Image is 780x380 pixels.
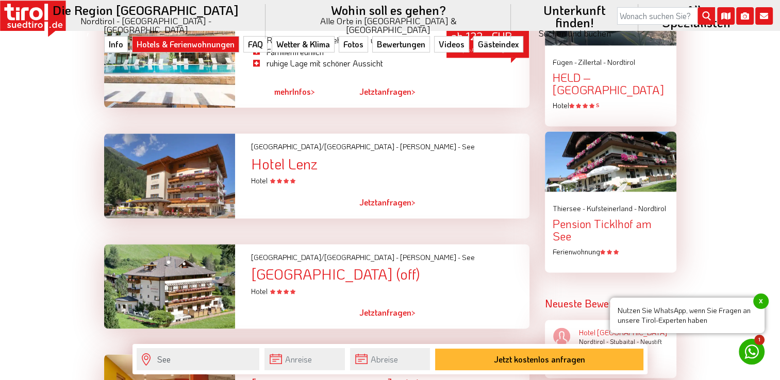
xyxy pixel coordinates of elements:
span: > [411,86,416,97]
span: Jetzt [359,86,377,97]
button: Jetzt kostenlos anfragen [435,349,643,370]
span: Nordtirol [638,203,666,213]
input: Abreise [350,348,430,370]
span: Nutzen Sie WhatsApp, wenn Sie Fragen an unsere Tirol-Experten haben [610,298,765,333]
a: Fügen - Zillertal - Nordtirol HELD – [GEOGRAPHIC_DATA] Hotel S [553,57,669,111]
span: 1 [754,335,765,345]
span: Hotel [251,176,295,185]
span: Jetzt [359,197,377,208]
input: Wo soll's hingehen? [137,348,259,370]
span: See [461,142,474,151]
span: [GEOGRAPHIC_DATA]/[GEOGRAPHIC_DATA] - [251,142,398,151]
a: Jetztanfragen> [359,301,416,325]
div: HELD – [GEOGRAPHIC_DATA] [553,72,669,96]
span: Nordtirol [607,57,635,67]
span: [PERSON_NAME] - [400,142,460,151]
span: > [411,197,416,208]
a: mehrInfos> [274,80,315,103]
span: mehr [274,86,292,97]
a: Jetztanfragen> [359,80,416,103]
div: [GEOGRAPHIC_DATA] (off) [251,266,529,282]
small: Suchen und buchen [523,29,626,38]
i: Karte öffnen [717,7,735,25]
span: See [461,252,474,262]
span: > [311,86,315,97]
i: Fotogalerie [736,7,754,25]
a: 1 Nutzen Sie WhatsApp, wenn Sie Fragen an unsere Tirol-Experten habenx [739,339,765,365]
sup: S [596,101,599,109]
i: Kontakt [755,7,773,25]
span: Nordtirol - [579,337,608,346]
li: ruhige Lage mit schöner Aussicht [251,58,431,69]
input: Wonach suchen Sie? [617,7,715,25]
span: Stubaital - [610,337,639,346]
strong: Neueste Bewertungen [545,297,645,310]
span: [GEOGRAPHIC_DATA]/[GEOGRAPHIC_DATA] - [251,252,398,262]
span: Fügen - [553,57,577,67]
span: [PERSON_NAME] - [400,252,460,262]
span: Zillertal - [578,57,606,67]
a: Jetztanfragen> [359,191,416,214]
input: Anreise [264,348,344,370]
span: Hotel [251,286,295,296]
span: x [753,293,769,309]
small: Alle Orte in [GEOGRAPHIC_DATA] & [GEOGRAPHIC_DATA] [278,16,499,34]
a: Thiersee - Kufsteinerland - Nordtirol Pension Ticklhof am See Ferienwohnung [553,203,669,257]
span: Thiersee - [553,203,585,213]
div: Hotel [553,100,669,111]
div: Pension Ticklhof am See [553,218,669,243]
div: Ferienwohnung [553,247,669,257]
span: Jetzt [359,307,377,318]
span: > [411,307,416,318]
div: Hotel Lenz [251,156,529,172]
a: Hotel [GEOGRAPHIC_DATA] [553,327,669,338]
span: Kufsteinerland - [587,203,637,213]
small: Nordtirol - [GEOGRAPHIC_DATA] - [GEOGRAPHIC_DATA] [38,16,253,34]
